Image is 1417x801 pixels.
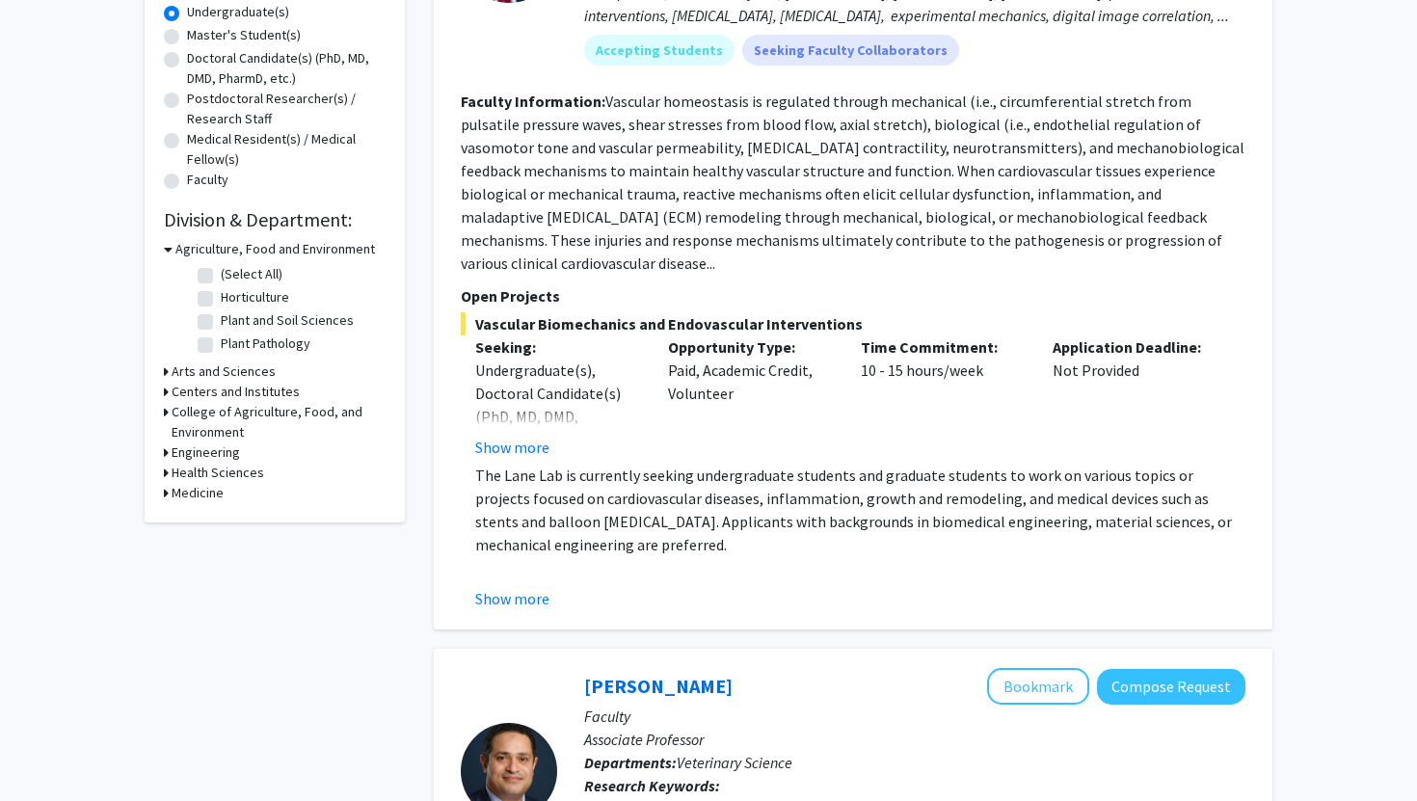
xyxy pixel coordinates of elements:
[172,483,224,503] h3: Medicine
[461,92,1244,273] fg-read-more: Vascular homeostasis is regulated through mechanical (i.e., circumferential stretch from pulsatil...
[584,674,733,698] a: [PERSON_NAME]
[1053,335,1216,359] p: Application Deadline:
[846,335,1039,459] div: 10 - 15 hours/week
[475,436,549,459] button: Show more
[475,359,639,451] div: Undergraduate(s), Doctoral Candidate(s) (PhD, MD, DMD, PharmD, etc.)
[475,587,549,610] button: Show more
[187,2,289,22] label: Undergraduate(s)
[187,129,386,170] label: Medical Resident(s) / Medical Fellow(s)
[742,35,959,66] mat-chip: Seeking Faculty Collaborators
[172,463,264,483] h3: Health Sciences
[677,753,792,772] span: Veterinary Science
[221,264,282,284] label: (Select All)
[584,753,677,772] b: Departments:
[861,335,1025,359] p: Time Commitment:
[172,382,300,402] h3: Centers and Institutes
[987,668,1089,705] button: Add Hossam El-Sheikh Ali to Bookmarks
[584,728,1245,751] p: Associate Professor
[461,312,1245,335] span: Vascular Biomechanics and Endovascular Interventions
[164,208,386,231] h2: Division & Department:
[221,334,310,354] label: Plant Pathology
[475,464,1245,556] p: The Lane Lab is currently seeking undergraduate students and graduate students to work on various...
[461,284,1245,307] p: Open Projects
[584,705,1245,728] p: Faculty
[475,335,639,359] p: Seeking:
[584,776,720,795] b: Research Keywords:
[187,89,386,129] label: Postdoctoral Researcher(s) / Research Staff
[654,335,846,459] div: Paid, Academic Credit, Volunteer
[172,361,276,382] h3: Arts and Sciences
[221,287,289,307] label: Horticulture
[187,170,228,190] label: Faculty
[221,310,354,331] label: Plant and Soil Sciences
[175,239,375,259] h3: Agriculture, Food and Environment
[172,442,240,463] h3: Engineering
[668,335,832,359] p: Opportunity Type:
[1097,669,1245,705] button: Compose Request to Hossam El-Sheikh Ali
[187,48,386,89] label: Doctoral Candidate(s) (PhD, MD, DMD, PharmD, etc.)
[461,92,605,111] b: Faculty Information:
[1038,335,1231,459] div: Not Provided
[172,402,386,442] h3: College of Agriculture, Food, and Environment
[584,35,735,66] mat-chip: Accepting Students
[187,25,301,45] label: Master's Student(s)
[14,714,82,787] iframe: Chat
